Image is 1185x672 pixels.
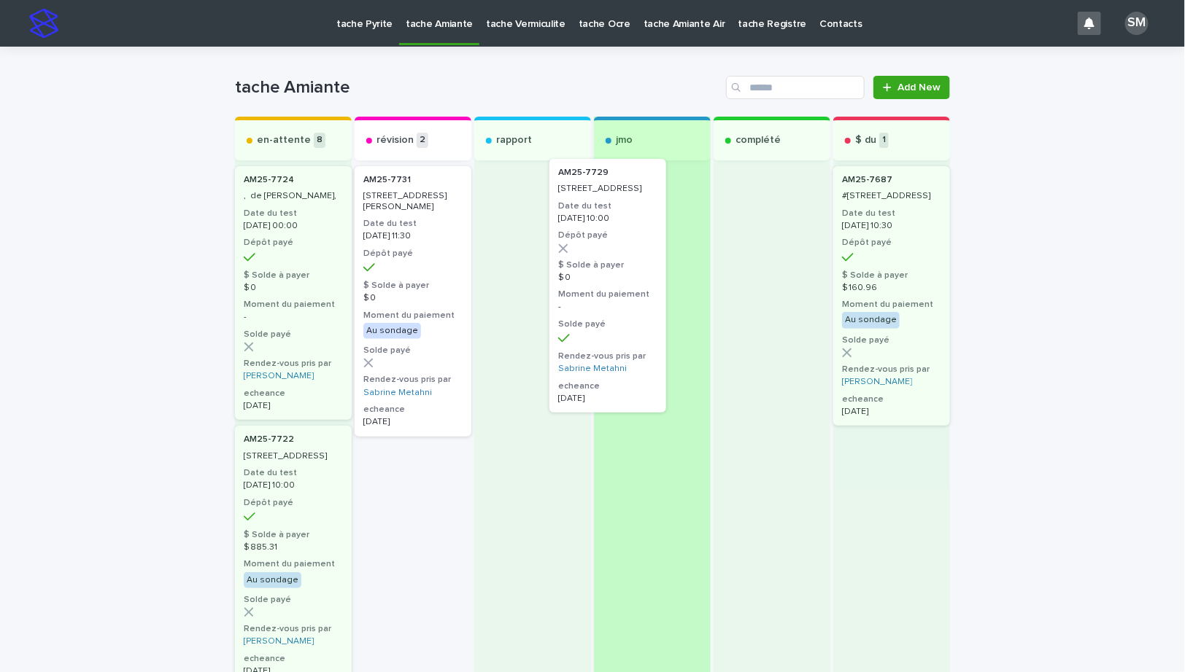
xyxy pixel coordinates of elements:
[898,82,941,93] span: Add New
[726,76,865,99] input: Search
[1125,12,1149,35] div: SM
[377,134,414,146] p: révision
[417,133,428,148] p: 2
[235,77,720,98] h1: tache Amiante
[873,76,950,99] a: Add New
[29,9,58,38] img: stacker-logo-s-only.png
